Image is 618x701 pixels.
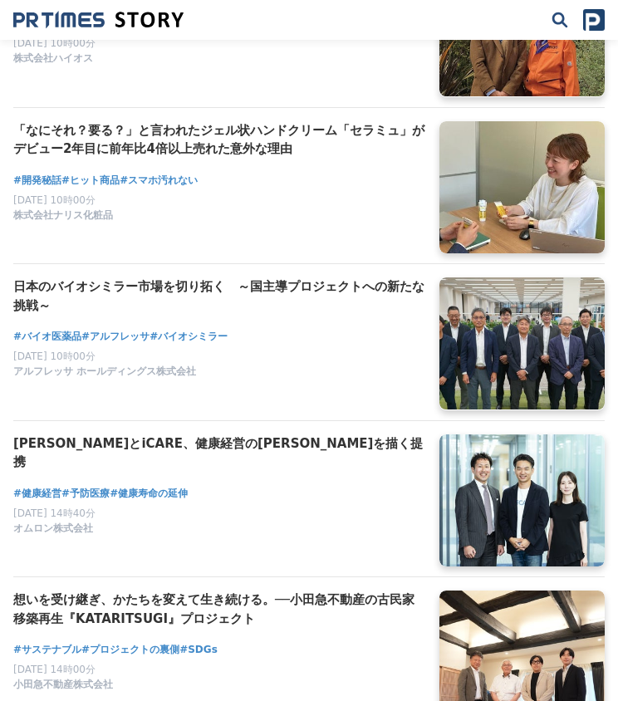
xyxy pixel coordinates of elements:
span: [DATE] 14時00分 [13,664,96,675]
a: #プロジェクトの裏側 [81,642,179,658]
a: #開発秘話 [13,173,61,189]
a: #健康寿命の延伸 [110,486,188,502]
a: [PERSON_NAME]とiCARE、健康経営の[PERSON_NAME]を描く提携 [13,434,426,472]
a: #サステナブル [13,642,81,658]
span: 株式会社ハイオス [13,51,93,66]
span: オムロン株式会社 [13,522,93,536]
a: 株式会社ハイオス [13,56,93,68]
a: 想いを受け継ぎ、かたちを変えて生き続ける。──小田急不動産の古民家移築再生『KATARITSUGI』プロジェクト [13,591,426,628]
img: 成果の裏側にあるストーリーをメディアに届ける [13,11,184,29]
span: [DATE] 10時00分 [13,194,96,206]
span: [DATE] 14時40分 [13,507,96,519]
span: [DATE] 10時00分 [13,350,96,362]
span: 株式会社ナリス化粧品 [13,208,113,223]
a: 成果の裏側にあるストーリーをメディアに届ける 成果の裏側にあるストーリーをメディアに届ける [13,11,184,29]
span: [DATE] 10時00分 [13,37,96,49]
a: #健康経営 [13,486,61,502]
a: 「なにそれ？要る？」と言われたジェル状ハンドクリーム「セラミュ」がデビュー2年目に前年比4倍以上売れた意外な理由 [13,121,426,159]
a: 株式会社ナリス化粧品 [13,213,113,224]
span: 小田急不動産株式会社 [13,678,113,692]
a: アルフレッサ ホールディングス株式会社 [13,370,196,381]
a: #バイオ医薬品 [13,329,81,345]
a: #ヒット商品 [61,173,120,189]
a: #スマホ汚れない [120,173,198,189]
a: #バイオシミラー [150,329,228,345]
a: #予防医療 [61,486,110,502]
span: アルフレッサ ホールディングス株式会社 [13,365,196,379]
a: オムロン株式会社 [13,526,93,537]
img: prtimes [583,9,605,31]
a: 日本のバイオシミラー市場を切り拓く ～国主導プロジェクトへの新たな挑戦～ [13,277,426,315]
a: 小田急不動産株式会社 [13,683,113,694]
a: #アルフレッサ [81,329,150,345]
a: #SDGs [179,642,218,658]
